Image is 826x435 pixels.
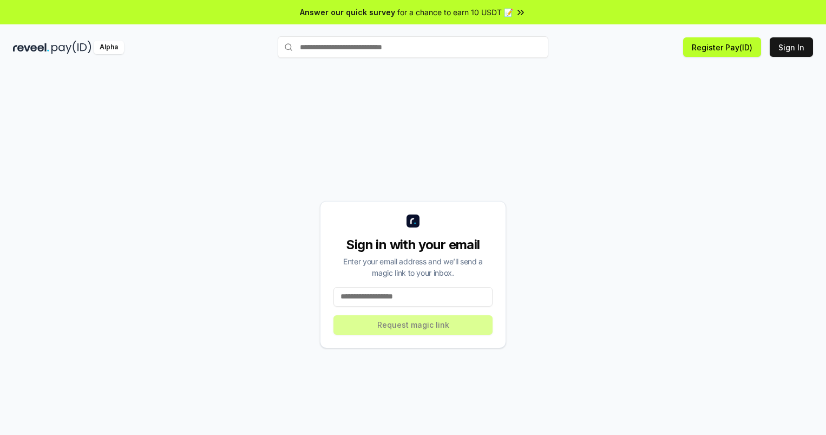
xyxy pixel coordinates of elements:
button: Register Pay(ID) [683,37,761,57]
span: for a chance to earn 10 USDT 📝 [397,7,513,18]
img: logo_small [407,215,419,228]
div: Alpha [94,41,124,54]
div: Sign in with your email [333,236,493,254]
div: Enter your email address and we’ll send a magic link to your inbox. [333,256,493,278]
span: Answer our quick survey [300,7,395,18]
img: pay_id [51,41,91,54]
img: reveel_dark [13,41,49,54]
button: Sign In [770,37,813,57]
